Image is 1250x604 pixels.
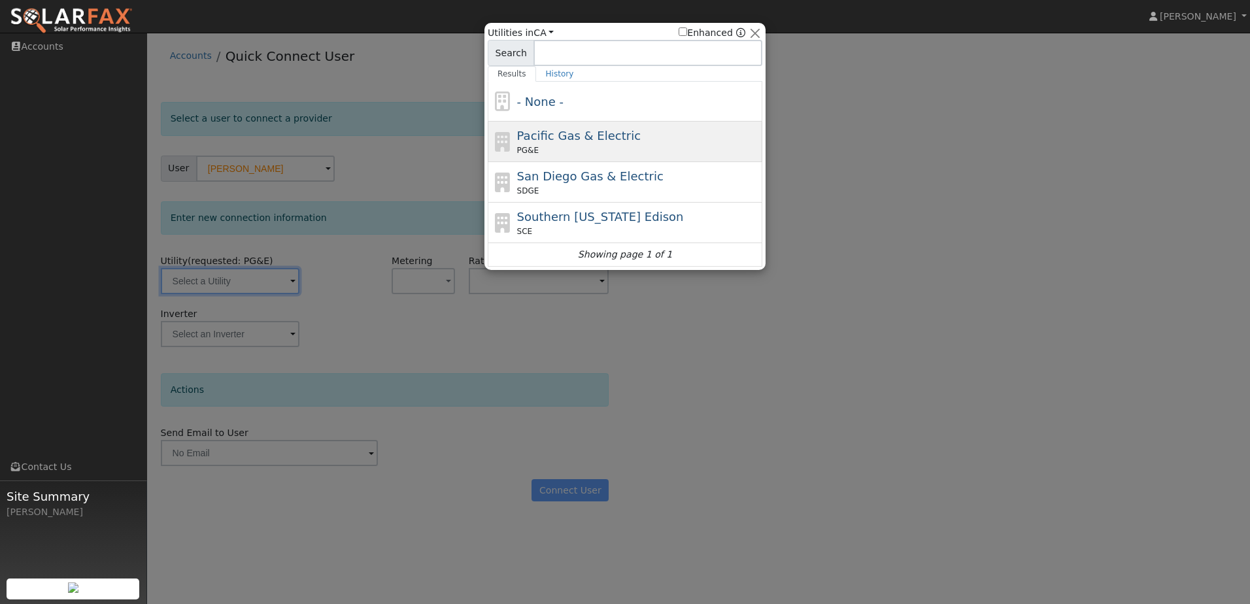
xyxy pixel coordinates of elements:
[488,40,534,66] span: Search
[517,169,664,183] span: San Diego Gas & Electric
[517,144,539,156] span: PG&E
[488,26,554,40] span: Utilities in
[533,27,554,38] a: CA
[7,505,140,519] div: [PERSON_NAME]
[736,27,745,38] a: Enhanced Providers
[679,27,687,36] input: Enhanced
[517,226,533,237] span: SCE
[536,66,584,82] a: History
[1160,11,1236,22] span: [PERSON_NAME]
[517,95,564,109] span: - None -
[578,248,672,261] i: Showing page 1 of 1
[517,210,684,224] span: Southern [US_STATE] Edison
[10,7,133,35] img: SolarFax
[517,129,641,143] span: Pacific Gas & Electric
[679,26,733,40] label: Enhanced
[679,26,745,40] span: Show enhanced providers
[7,488,140,505] span: Site Summary
[68,582,78,593] img: retrieve
[517,185,539,197] span: SDGE
[488,66,536,82] a: Results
